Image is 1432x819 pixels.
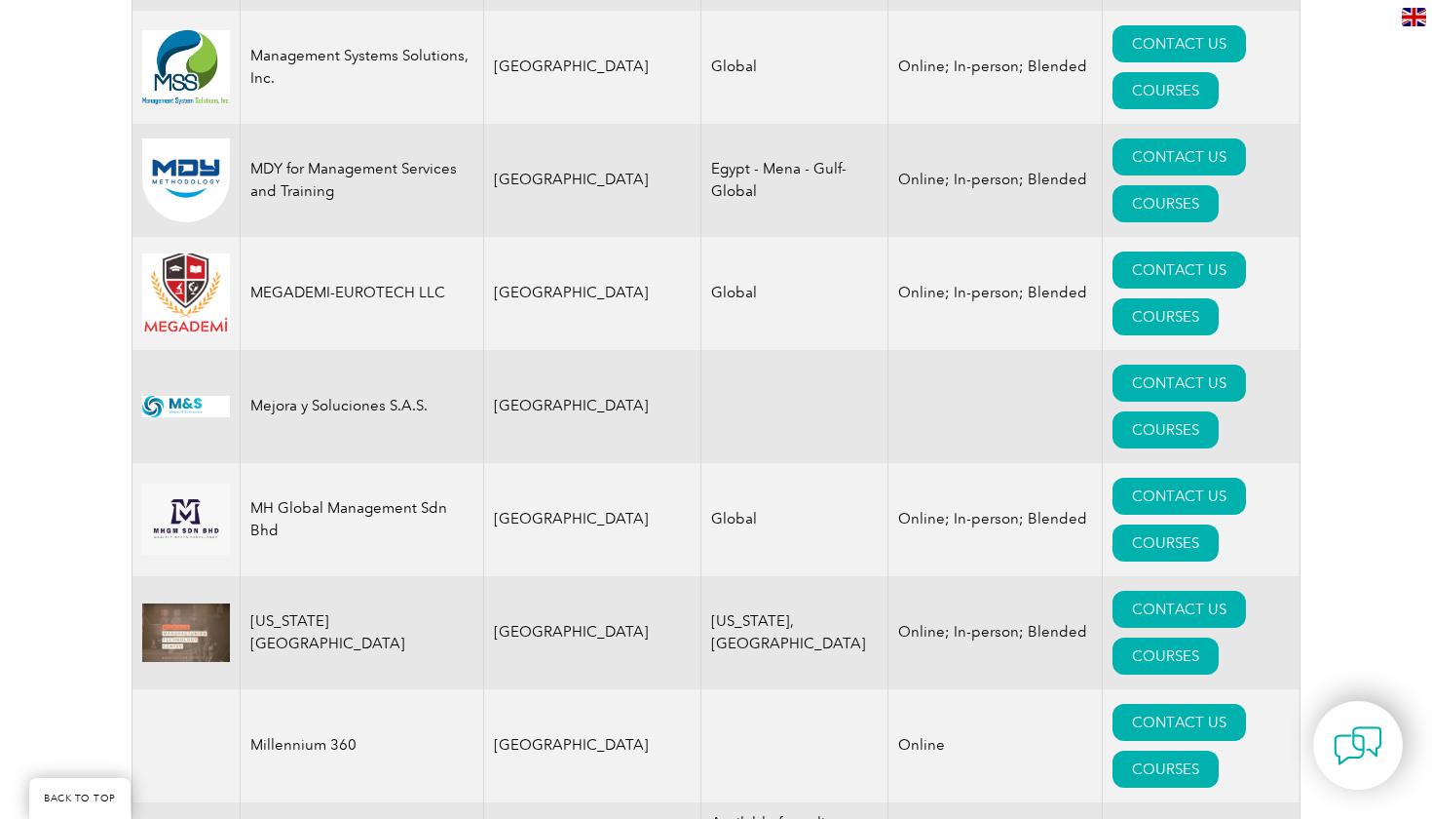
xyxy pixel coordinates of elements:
[484,11,701,124] td: [GEOGRAPHIC_DATA]
[1112,478,1246,515] a: CONTACT US
[484,576,701,689] td: [GEOGRAPHIC_DATA]
[1112,25,1246,62] a: CONTACT US
[1112,252,1246,289] a: CONTACT US
[241,237,484,350] td: MEGADEMI-EUROTECH LLC
[241,463,484,576] td: MH Global Management Sdn Bhd
[142,138,230,222] img: 20f5aa14-88a6-ee11-be37-00224898ad00-logo.png
[1112,411,1219,448] a: COURSES
[1112,704,1246,741] a: CONTACT US
[1402,8,1426,26] img: en
[1112,138,1246,175] a: CONTACT US
[241,576,484,689] td: [US_STATE][GEOGRAPHIC_DATA]
[887,576,1102,689] td: Online; In-person; Blended
[1112,185,1219,222] a: COURSES
[1112,591,1246,628] a: CONTACT US
[142,30,230,104] img: 6f34a6f0-7f07-ed11-82e5-002248d3b10e-logo.jpg
[484,463,701,576] td: [GEOGRAPHIC_DATA]
[887,689,1102,802] td: Online
[887,237,1102,350] td: Online; In-person; Blended
[241,689,484,802] td: Millennium 360
[1112,72,1219,109] a: COURSES
[1112,298,1219,335] a: COURSES
[241,350,484,463] td: Mejora y Soluciones S.A.S.
[700,11,887,124] td: Global
[1112,525,1219,562] a: COURSES
[484,237,701,350] td: [GEOGRAPHIC_DATA]
[887,463,1102,576] td: Online; In-person; Blended
[1112,365,1246,402] a: CONTACT US
[142,484,230,554] img: 54f63d3f-b34d-ef11-a316-002248944286-logo.jpg
[700,237,887,350] td: Global
[700,463,887,576] td: Global
[887,11,1102,124] td: Online; In-person; Blended
[484,350,701,463] td: [GEOGRAPHIC_DATA]
[484,689,701,802] td: [GEOGRAPHIC_DATA]
[142,396,230,417] img: c58f6375-d72a-f011-8c4d-00224891ba56-logo.jpg
[1112,751,1219,788] a: COURSES
[887,124,1102,237] td: Online; In-person; Blended
[241,11,484,124] td: Management Systems Solutions, Inc.
[241,124,484,237] td: MDY for Management Services and Training
[1112,638,1219,675] a: COURSES
[700,124,887,237] td: Egypt - Mena - Gulf- Global
[142,253,230,332] img: 6f718c37-9d51-ea11-a813-000d3ae11abd-logo.png
[1334,721,1382,770] img: contact-chat.png
[484,124,701,237] td: [GEOGRAPHIC_DATA]
[29,778,131,819] a: BACK TO TOP
[700,576,887,689] td: [US_STATE], [GEOGRAPHIC_DATA]
[142,604,230,662] img: 4b5e6ceb-3e6f-eb11-a812-00224815377e-logo.jpg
